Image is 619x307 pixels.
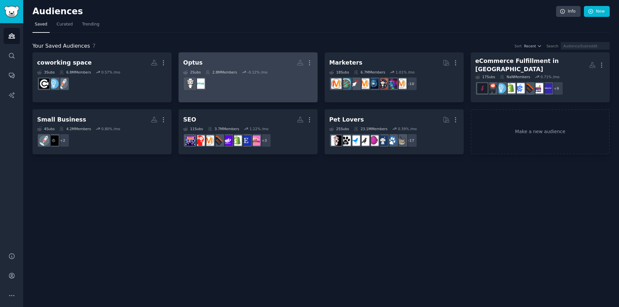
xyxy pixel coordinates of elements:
[556,6,581,17] a: Info
[329,70,349,75] div: 18 Sub s
[183,127,203,131] div: 11 Sub s
[80,19,102,33] a: Trending
[331,135,341,146] img: parrots
[32,19,50,33] a: Saved
[350,78,360,89] img: PPC
[325,52,464,102] a: Marketers18Subs6.7MMembers1.01% /mo+10marketingSEOsocialmediadigital_marketingadvertisingPPCAffil...
[475,75,495,79] div: 17 Sub s
[387,78,397,89] img: SEO
[39,78,49,89] img: CoWorking
[205,70,237,75] div: 2.8M Members
[4,6,19,18] img: GummySearch logo
[48,78,59,89] img: Entrepreneur
[247,70,268,75] div: -0.12 % /mo
[549,81,563,95] div: + 9
[471,52,610,102] a: eCommerce Fulfillment in [GEOGRAPHIC_DATA]17SubsNaNMembers0.71% /mo+9retailglobalecommerce_growth...
[378,135,388,146] img: dogswithjobs
[368,135,379,146] img: Aquariums
[194,78,205,89] img: Optus
[37,116,86,124] div: Small Business
[257,133,271,147] div: + 3
[183,59,203,67] div: Optus
[32,52,172,102] a: coworking space3Subs6.8MMembers0.57% /mostartupsEntrepreneurCoWorking
[359,135,369,146] img: birding
[396,70,415,75] div: 1.01 % /mo
[514,83,525,93] img: ecommercemarketing
[37,59,92,67] div: coworking space
[524,44,542,48] button: Recent
[542,83,552,93] img: retailglobal
[524,44,536,48] span: Recent
[250,135,260,146] img: SNSD
[350,135,360,146] img: Ornithology
[35,22,47,27] span: Saved
[59,70,91,75] div: 6.8M Members
[500,75,530,79] div: NaN Members
[222,135,232,146] img: seogrowth
[403,77,417,91] div: + 10
[183,70,201,75] div: 2 Sub s
[561,42,610,50] input: Audience/Subreddit
[185,78,195,89] img: australia
[232,135,242,146] img: shopify
[185,135,195,146] img: SEO_Digital_Marketing
[368,78,379,89] img: digital_marketing
[32,109,172,155] a: Small Business4Subs4.2MMembers0.80% /mo+2smallbusinessbooststartups
[329,116,364,124] div: Pet Lovers
[179,52,318,102] a: Optus2Subs2.8MMembers-0.12% /moOptusaustralia
[331,78,341,89] img: content_marketing
[183,116,196,124] div: SEO
[194,135,205,146] img: TechSEO
[241,135,251,146] img: EtsySellers
[475,57,589,73] div: eCommerce Fulfillment in [GEOGRAPHIC_DATA]
[584,6,610,17] a: New
[515,44,522,48] div: Sort
[101,70,120,75] div: 0.57 % /mo
[359,78,369,89] img: advertising
[56,133,70,147] div: + 2
[546,44,558,48] div: Search
[477,83,488,93] img: Shopifreaks
[92,43,96,49] span: 7
[496,83,506,93] img: Entrepreneur
[340,135,351,146] img: puppy101
[101,127,120,131] div: 0.80 % /mo
[396,135,406,146] img: cats
[54,19,75,33] a: Curated
[524,83,534,93] img: bigseo
[487,83,497,93] img: ecommerce
[32,6,556,17] h2: Audiences
[57,22,73,27] span: Curated
[59,127,91,131] div: 4.2M Members
[208,127,239,131] div: 3.7M Members
[213,135,223,146] img: bigseo
[48,135,59,146] img: smallbusinessboost
[354,127,387,131] div: 23.1M Members
[82,22,99,27] span: Trending
[398,127,417,131] div: 0.39 % /mo
[329,59,362,67] div: Marketers
[541,75,559,79] div: 0.71 % /mo
[354,70,385,75] div: 6.7M Members
[179,109,318,155] a: SEO11Subs3.7MMembers1.22% /mo+3SNSDEtsySellersshopifyseogrowthbigseoDigitalMarketingTechSEOSEO_Di...
[325,109,464,155] a: Pet Lovers25Subs23.1MMembers0.39% /mo+17catsdogsdogswithjobsAquariumsbirdingOrnithologypuppy101pa...
[58,78,68,89] img: startups
[37,70,55,75] div: 3 Sub s
[378,78,388,89] img: socialmedia
[329,127,349,131] div: 25 Sub s
[32,42,90,50] span: Your Saved Audiences
[471,109,610,155] a: Make a new audience
[505,83,515,93] img: shopify
[403,133,417,147] div: + 17
[39,135,49,146] img: startups
[37,127,55,131] div: 4 Sub s
[204,135,214,146] img: DigitalMarketing
[533,83,543,93] img: ecommerce_growth
[250,127,269,131] div: 1.22 % /mo
[387,135,397,146] img: dogs
[340,78,351,89] img: Affiliatemarketing
[396,78,406,89] img: marketing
